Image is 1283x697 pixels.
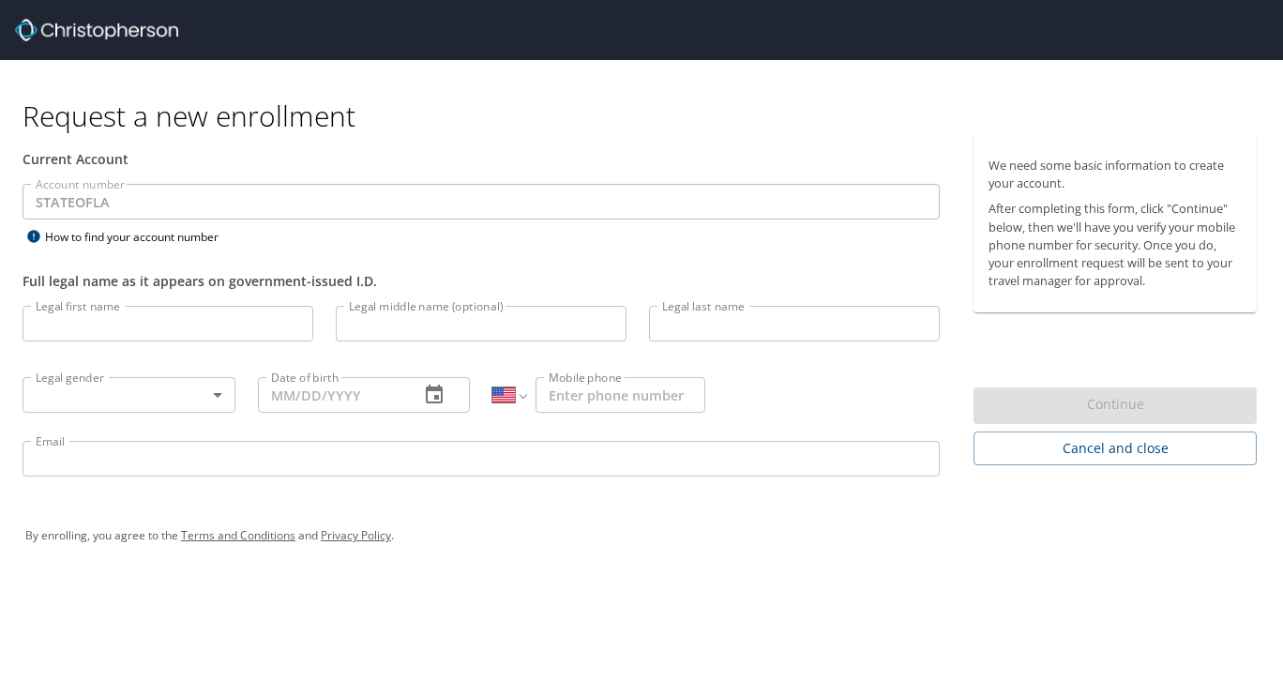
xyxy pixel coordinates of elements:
[181,527,295,543] a: Terms and Conditions
[23,225,257,249] div: How to find your account number
[25,512,1258,559] div: By enrolling, you agree to the and .
[989,200,1242,290] p: After completing this form, click "Continue" below, then we'll have you verify your mobile phone ...
[23,271,940,291] div: Full legal name as it appears on government-issued I.D.
[989,437,1242,461] span: Cancel and close
[974,432,1257,466] button: Cancel and close
[989,157,1242,192] p: We need some basic information to create your account.
[23,149,940,169] div: Current Account
[23,377,235,413] div: ​
[536,377,705,413] input: Enter phone number
[258,377,405,413] input: MM/DD/YYYY
[23,98,1272,134] h1: Request a new enrollment
[321,527,391,543] a: Privacy Policy
[15,19,178,41] img: cbt logo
